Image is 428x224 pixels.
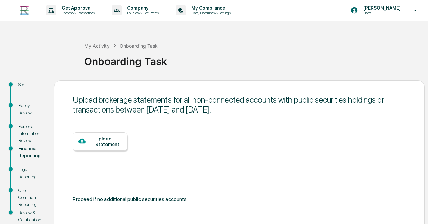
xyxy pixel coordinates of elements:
div: Onboarding Task [120,43,158,49]
div: Proceed if no additional public securities accounts. [73,194,406,204]
p: Get Approval [56,5,98,11]
p: Company [122,5,162,11]
div: Upload Statement [95,136,122,147]
div: Review & Certification [18,209,43,223]
p: Users [358,11,404,15]
p: Data, Deadlines & Settings [186,11,234,15]
p: Policies & Documents [122,11,162,15]
div: Legal Reporting [18,166,43,180]
img: logo [16,2,32,19]
div: Policy Review [18,102,43,116]
p: My Compliance [186,5,234,11]
div: Financial Reporting [18,145,43,159]
div: Start [18,81,43,88]
div: Personal Information Review [18,123,43,144]
div: Upload brokerage statements for all non-connected accounts with public securities holdings or tra... [73,95,406,115]
iframe: Open customer support [406,202,425,220]
p: Content & Transactions [56,11,98,15]
p: [PERSON_NAME] [358,5,404,11]
div: My Activity [84,43,110,49]
div: Onboarding Task [84,50,425,67]
div: Other Common Reporting [18,187,43,208]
